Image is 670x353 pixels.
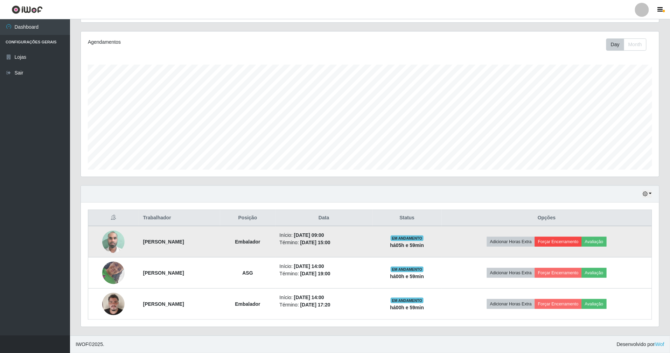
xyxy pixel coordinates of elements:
th: Trabalhador [139,210,220,226]
li: Término: [280,270,369,277]
span: IWOF [76,341,89,347]
strong: ASG [242,270,253,276]
th: Data [275,210,373,226]
strong: há 05 h e 59 min [390,242,424,248]
li: Início: [280,263,369,270]
a: iWof [655,341,664,347]
button: Avaliação [582,268,607,278]
span: EM ANDAMENTO [391,235,424,241]
img: 1751466407656.jpeg [102,227,125,256]
time: [DATE] 19:00 [300,271,330,276]
li: Início: [280,232,369,239]
time: [DATE] 17:20 [300,302,330,308]
button: Month [624,38,647,51]
img: CoreUI Logo [12,5,43,14]
time: [DATE] 14:00 [294,295,324,300]
li: Início: [280,294,369,301]
strong: Embalador [235,239,260,245]
img: 1757074441917.jpeg [102,253,125,293]
strong: Embalador [235,301,260,307]
th: Opções [442,210,652,226]
time: [DATE] 14:00 [294,263,324,269]
th: Posição [220,210,275,226]
li: Término: [280,239,369,246]
img: 1701355705796.jpeg [102,289,125,319]
button: Adicionar Horas Extra [487,268,535,278]
div: Agendamentos [88,38,317,46]
strong: há 00 h e 59 min [390,305,424,310]
button: Day [606,38,624,51]
time: [DATE] 15:00 [300,240,330,245]
button: Forçar Encerramento [535,268,582,278]
span: © 2025 . [76,341,104,348]
button: Forçar Encerramento [535,237,582,247]
button: Avaliação [582,299,607,309]
time: [DATE] 09:00 [294,232,324,238]
strong: [PERSON_NAME] [143,270,184,276]
div: Toolbar with button groups [606,38,652,51]
button: Adicionar Horas Extra [487,299,535,309]
strong: [PERSON_NAME] [143,301,184,307]
span: EM ANDAMENTO [391,267,424,272]
div: First group [606,38,647,51]
button: Forçar Encerramento [535,299,582,309]
span: Desenvolvido por [617,341,664,348]
strong: [PERSON_NAME] [143,239,184,245]
button: Avaliação [582,237,607,247]
span: EM ANDAMENTO [391,298,424,303]
li: Término: [280,301,369,309]
button: Adicionar Horas Extra [487,237,535,247]
strong: há 00 h e 59 min [390,274,424,279]
th: Status [372,210,442,226]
